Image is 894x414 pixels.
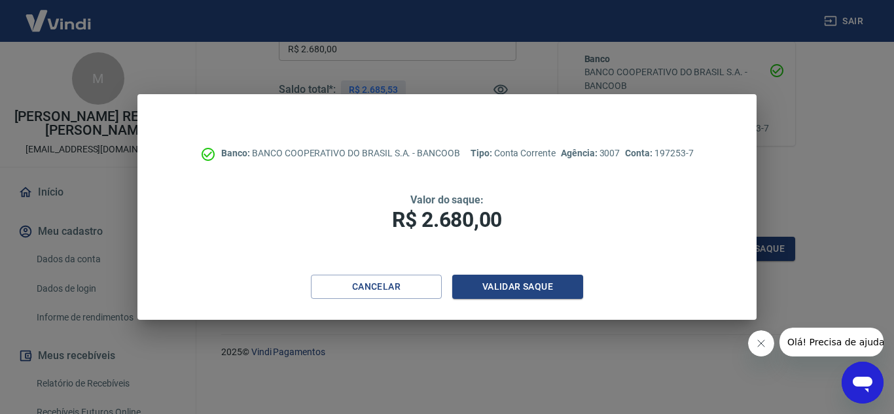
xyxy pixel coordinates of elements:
[561,148,599,158] span: Agência:
[779,328,884,356] iframe: Mensagem da empresa
[471,148,494,158] span: Tipo:
[625,148,654,158] span: Conta:
[625,147,693,160] p: 197253-7
[452,275,583,299] button: Validar saque
[842,362,884,404] iframe: Botão para abrir a janela de mensagens
[471,147,556,160] p: Conta Corrente
[561,147,620,160] p: 3007
[221,148,252,158] span: Banco:
[311,275,442,299] button: Cancelar
[392,207,502,232] span: R$ 2.680,00
[8,9,110,20] span: Olá! Precisa de ajuda?
[410,194,484,206] span: Valor do saque:
[748,330,774,356] iframe: Fechar mensagem
[221,147,460,160] p: BANCO COOPERATIVO DO BRASIL S.A. - BANCOOB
